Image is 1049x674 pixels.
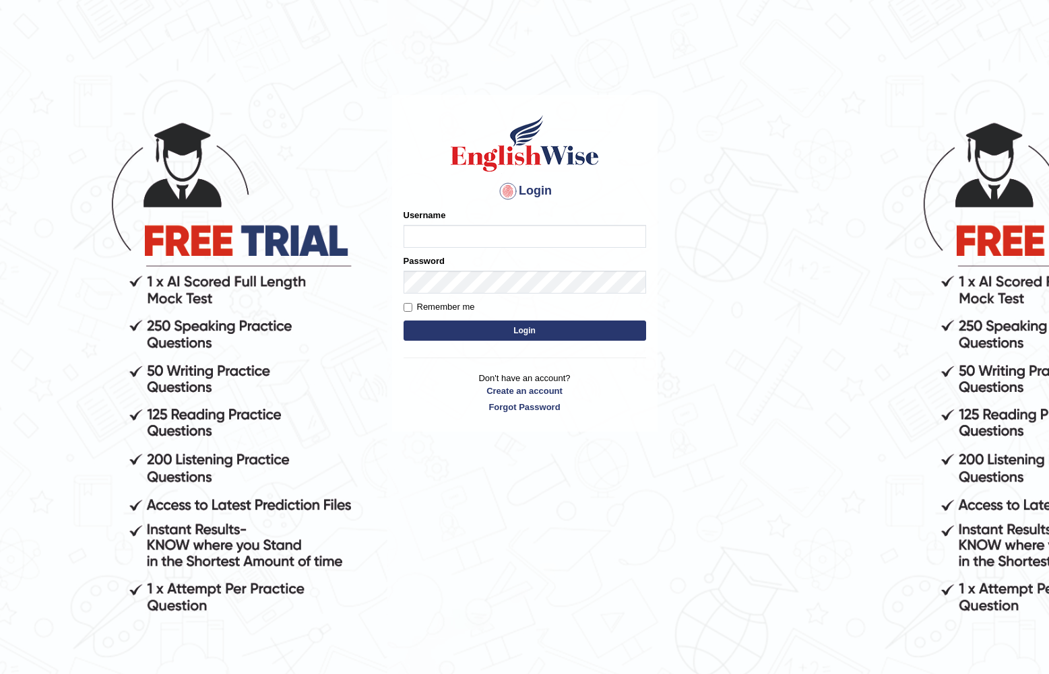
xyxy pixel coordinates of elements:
[404,209,446,222] label: Username
[404,321,646,341] button: Login
[448,113,602,174] img: Logo of English Wise sign in for intelligent practice with AI
[404,300,475,314] label: Remember me
[404,180,646,202] h4: Login
[404,384,646,397] a: Create an account
[404,401,646,413] a: Forgot Password
[404,303,412,312] input: Remember me
[404,372,646,413] p: Don't have an account?
[404,255,445,267] label: Password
